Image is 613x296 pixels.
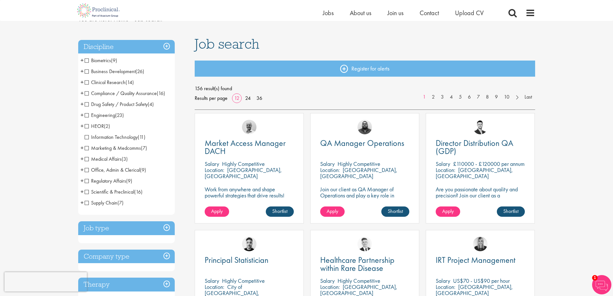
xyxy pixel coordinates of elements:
[195,61,535,77] a: Register for alerts
[222,277,265,284] p: Highly Competitive
[222,160,265,167] p: Highly Competitive
[85,199,117,206] span: Supply Chain
[141,145,147,151] span: (7)
[320,160,335,167] span: Salary
[85,79,134,86] span: Clinical Research
[474,93,483,101] a: 7
[473,237,488,251] a: Janelle Jones
[205,138,286,157] span: Market Access Manager DACH
[85,167,140,173] span: Office, Admin & Clerical
[320,254,395,273] span: Healthcare Partnership within Rare Disease
[85,188,143,195] span: Scientific & Preclinical
[483,93,492,101] a: 8
[436,160,450,167] span: Salary
[85,68,135,75] span: Business Development
[242,237,256,251] a: Dean Fisher
[592,275,598,281] span: 1
[205,139,294,155] a: Market Access Manager DACH
[85,90,165,97] span: Compliance / Quality Assurance
[338,277,380,284] p: Highly Competitive
[85,145,147,151] span: Marketing & Medcomms
[80,55,84,65] span: +
[420,9,439,17] a: Contact
[85,188,134,195] span: Scientific & Preclinical
[80,121,84,131] span: +
[320,166,397,180] p: [GEOGRAPHIC_DATA], [GEOGRAPHIC_DATA]
[85,156,122,162] span: Medical Affairs
[122,156,128,162] span: (3)
[205,206,229,217] a: Apply
[436,277,450,284] span: Salary
[232,95,242,101] a: 12
[205,160,219,167] span: Salary
[80,187,84,196] span: +
[266,206,294,217] a: Shortlist
[85,199,124,206] span: Supply Chain
[80,154,84,164] span: +
[148,101,154,108] span: (4)
[80,77,84,87] span: +
[242,120,256,134] img: Jake Robinson
[85,134,145,140] span: Information Technology
[80,143,84,153] span: +
[85,101,148,108] span: Drug Safety / Product Safety
[205,166,282,180] p: [GEOGRAPHIC_DATA], [GEOGRAPHIC_DATA]
[134,188,143,195] span: (16)
[125,79,134,86] span: (14)
[456,93,465,101] a: 5
[447,93,456,101] a: 4
[78,250,175,263] h3: Company type
[205,254,268,265] span: Principal Statistician
[205,283,224,291] span: Location:
[104,123,110,129] span: (2)
[205,277,219,284] span: Salary
[78,221,175,235] h3: Job type
[501,93,513,101] a: 10
[195,35,259,53] span: Job search
[453,277,510,284] p: US$70 - US$90 per hour
[111,57,117,64] span: (9)
[387,9,404,17] a: Join us
[436,138,513,157] span: Director Distribution QA (GDP)
[453,160,525,167] p: £110000 - £120000 per annum
[358,120,372,134] img: Ashley Bennett
[436,166,513,180] p: [GEOGRAPHIC_DATA], [GEOGRAPHIC_DATA]
[135,68,144,75] span: (26)
[320,277,335,284] span: Salary
[492,93,501,101] a: 9
[85,134,138,140] span: Information Technology
[80,198,84,207] span: +
[85,57,111,64] span: Biometrics
[436,166,455,174] span: Location:
[497,206,525,217] a: Shortlist
[358,237,372,251] img: Nicolas Daniel
[85,156,128,162] span: Medical Affairs
[80,165,84,175] span: +
[320,138,404,148] span: QA Manager Operations
[521,93,535,101] a: Last
[420,93,429,101] a: 1
[436,283,455,291] span: Location:
[473,120,488,134] img: Joshua Godden
[436,139,525,155] a: Director Distribution QA (GDP)
[327,208,338,215] span: Apply
[126,177,132,184] span: (9)
[320,256,409,272] a: Healthcare Partnership within Rare Disease
[5,272,87,291] iframe: reCAPTCHA
[592,275,611,294] img: Chatbot
[85,177,126,184] span: Regulatory Affairs
[320,166,340,174] span: Location:
[85,145,141,151] span: Marketing & Medcomms
[80,88,84,98] span: +
[80,176,84,186] span: +
[85,68,144,75] span: Business Development
[436,256,525,264] a: IRT Project Management
[455,9,484,17] a: Upload CV
[85,177,132,184] span: Regulatory Affairs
